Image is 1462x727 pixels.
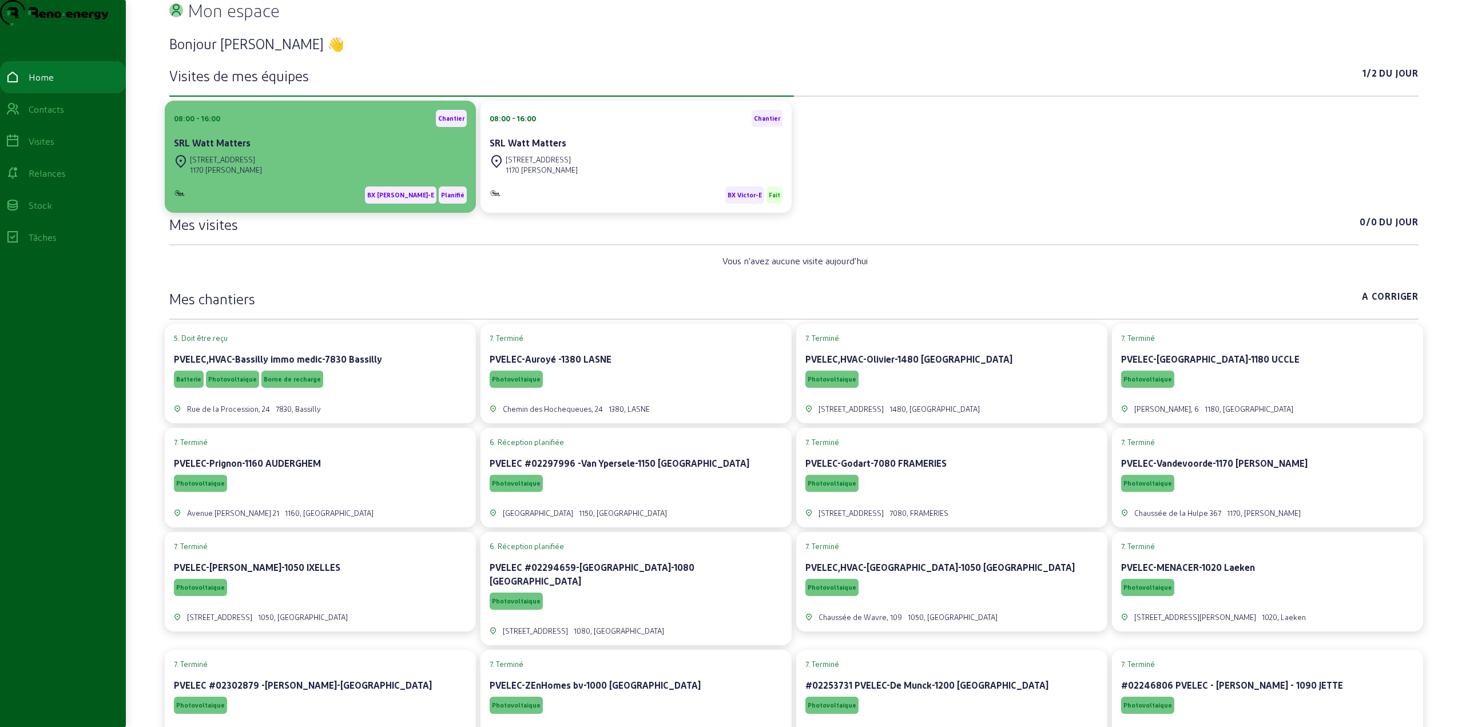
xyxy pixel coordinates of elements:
[490,353,611,364] cam-card-title: PVELEC-Auroyé -1380 LASNE
[176,701,225,709] span: Photovoltaique
[805,541,1098,551] cam-card-tag: 7. Terminé
[176,583,225,591] span: Photovoltaique
[1227,508,1301,518] div: 1170, [PERSON_NAME]
[503,508,573,518] div: [GEOGRAPHIC_DATA]
[805,680,1048,690] cam-card-title: #02253731 PVELEC-De Munck-1200 [GEOGRAPHIC_DATA]
[574,626,664,636] div: 1080, [GEOGRAPHIC_DATA]
[1123,375,1172,383] span: Photovoltaique
[754,114,780,122] span: Chantier
[492,701,541,709] span: Photovoltaique
[208,375,257,383] span: Photovoltaique
[367,191,434,199] span: BX [PERSON_NAME]-E
[805,659,1098,669] cam-card-tag: 7. Terminé
[1362,66,1377,85] span: 1/2
[1362,289,1419,308] span: A corriger
[1121,659,1414,669] cam-card-tag: 7. Terminé
[805,458,947,468] cam-card-title: PVELEC-Godart-7080 FRAMERIES
[1121,333,1414,343] cam-card-tag: 7. Terminé
[805,353,1012,364] cam-card-title: PVELEC,HVAC-Olivier-1480 [GEOGRAPHIC_DATA]
[503,626,568,636] div: [STREET_ADDRESS]
[490,137,566,148] cam-card-title: SRL Watt Matters
[176,479,225,487] span: Photovoltaique
[1134,612,1256,622] div: [STREET_ADDRESS][PERSON_NAME]
[1205,404,1293,414] div: 1180, [GEOGRAPHIC_DATA]
[490,562,694,586] cam-card-title: PVELEC #02294659-[GEOGRAPHIC_DATA]-1080 [GEOGRAPHIC_DATA]
[1379,66,1419,85] span: Du jour
[503,404,603,414] div: Chemin des Hochequeues, 24
[174,353,382,364] cam-card-title: PVELEC,HVAC-Bassilly immo medic-7830 Bassilly
[174,189,185,197] img: B2B - PVELEC
[805,333,1098,343] cam-card-tag: 7. Terminé
[506,154,578,165] div: [STREET_ADDRESS]
[579,508,667,518] div: 1150, [GEOGRAPHIC_DATA]
[490,680,701,690] cam-card-title: PVELEC-ZEnHomes bv-1000 [GEOGRAPHIC_DATA]
[1123,479,1172,487] span: Photovoltaique
[174,437,467,447] cam-card-tag: 7. Terminé
[285,508,374,518] div: 1160, [GEOGRAPHIC_DATA]
[819,404,884,414] div: [STREET_ADDRESS]
[506,165,578,175] div: 1170 [PERSON_NAME]
[490,541,782,551] cam-card-tag: 6. Réception planifiée
[174,659,467,669] cam-card-tag: 7. Terminé
[908,612,998,622] div: 1050, [GEOGRAPHIC_DATA]
[174,458,321,468] cam-card-title: PVELEC-Prignon-1160 AUDERGHEM
[819,612,902,622] div: Chaussée de Wavre, 109
[1121,458,1308,468] cam-card-title: PVELEC-Vandevoorde-1170 [PERSON_NAME]
[1134,404,1199,414] div: [PERSON_NAME], 6
[1262,612,1306,622] div: 1020, Laeken
[1121,541,1414,551] cam-card-tag: 7. Terminé
[1121,437,1414,447] cam-card-tag: 7. Terminé
[190,165,262,175] div: 1170 [PERSON_NAME]
[808,583,856,591] span: Photovoltaique
[29,166,66,180] div: Relances
[805,562,1075,573] cam-card-title: PVELEC,HVAC-[GEOGRAPHIC_DATA]-1050 [GEOGRAPHIC_DATA]
[490,458,749,468] cam-card-title: PVELEC #02297996 -Van Ypersele-1150 [GEOGRAPHIC_DATA]
[29,198,52,212] div: Stock
[492,375,541,383] span: Photovoltaique
[264,375,321,383] span: Borne de recharge
[190,154,262,165] div: [STREET_ADDRESS]
[174,562,340,573] cam-card-title: PVELEC-[PERSON_NAME]-1050 IXELLES
[258,612,348,622] div: 1050, [GEOGRAPHIC_DATA]
[808,479,856,487] span: Photovoltaique
[1379,215,1419,233] span: Du jour
[438,114,464,122] span: Chantier
[176,375,201,383] span: Batterie
[169,289,255,308] h3: Mes chantiers
[187,508,279,518] div: Avenue [PERSON_NAME] 21
[805,437,1098,447] cam-card-tag: 7. Terminé
[1134,508,1221,518] div: Chaussée de la Hulpe 367
[1123,701,1172,709] span: Photovoltaique
[819,508,884,518] div: [STREET_ADDRESS]
[490,659,782,669] cam-card-tag: 7. Terminé
[889,404,980,414] div: 1480, [GEOGRAPHIC_DATA]
[490,333,782,343] cam-card-tag: 7. Terminé
[728,191,762,199] span: BX Victor-E
[492,479,541,487] span: Photovoltaique
[174,137,251,148] cam-card-title: SRL Watt Matters
[490,437,782,447] cam-card-tag: 6. Réception planifiée
[29,102,64,116] div: Contacts
[769,191,780,199] span: Fait
[187,404,270,414] div: Rue de la Procession, 24
[174,541,467,551] cam-card-tag: 7. Terminé
[490,189,501,197] img: B2B - PVELEC
[169,66,309,85] h3: Visites de mes équipes
[808,701,856,709] span: Photovoltaique
[1121,680,1343,690] cam-card-title: #02246806 PVELEC - [PERSON_NAME] - 1090 JETTE
[187,612,252,622] div: [STREET_ADDRESS]
[29,70,54,84] div: Home
[808,375,856,383] span: Photovoltaique
[1121,353,1300,364] cam-card-title: PVELEC-[GEOGRAPHIC_DATA]-1180 UCCLE
[441,191,464,199] span: Planifié
[174,113,220,124] div: 08:00 - 16:00
[29,134,54,148] div: Visites
[722,254,868,268] span: Vous n'avez aucune visite aujourd'hui
[1123,583,1172,591] span: Photovoltaique
[276,404,321,414] div: 7830, Bassilly
[1360,215,1377,233] span: 0/0
[29,231,57,244] div: Tâches
[174,680,432,690] cam-card-title: PVELEC #02302879 -[PERSON_NAME]-[GEOGRAPHIC_DATA]
[174,333,467,343] cam-card-tag: 5. Doit être reçu
[169,34,1419,53] h3: Bonjour [PERSON_NAME] 👋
